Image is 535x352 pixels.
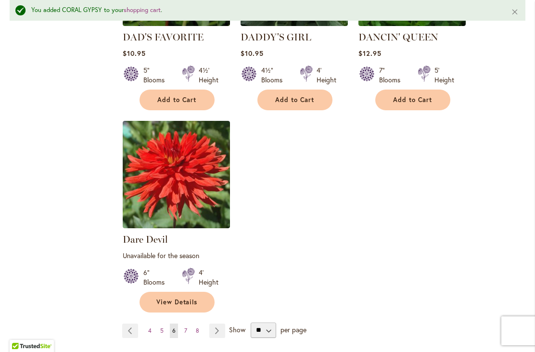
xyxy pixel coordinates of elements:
[358,31,438,43] a: DANCIN' QUEEN
[375,90,450,110] button: Add to Cart
[146,324,154,338] a: 4
[182,324,190,338] a: 7
[158,324,166,338] a: 5
[257,90,332,110] button: Add to Cart
[140,292,215,313] a: View Details
[241,19,348,28] a: DADDY'S GIRL
[123,19,230,28] a: DAD'S FAVORITE
[143,65,170,85] div: 5" Blooms
[123,31,204,43] a: DAD'S FAVORITE
[317,65,336,85] div: 4' Height
[358,19,466,28] a: Dancin' Queen
[275,96,315,104] span: Add to Cart
[7,318,34,345] iframe: Launch Accessibility Center
[172,327,176,334] span: 6
[124,6,161,14] a: shopping cart
[123,251,230,260] p: Unavailable for the season
[156,298,198,306] span: View Details
[379,65,406,85] div: 7" Blooms
[31,6,497,15] div: You added CORAL GYPSY to your .
[148,327,152,334] span: 4
[241,49,264,58] span: $10.95
[157,96,197,104] span: Add to Cart
[229,325,245,334] span: Show
[261,65,288,85] div: 4½" Blooms
[358,49,382,58] span: $12.95
[434,65,454,85] div: 5' Height
[241,31,311,43] a: DADDY'S GIRL
[140,90,215,110] button: Add to Cart
[184,327,187,334] span: 7
[280,325,306,334] span: per page
[199,268,218,287] div: 4' Height
[199,65,218,85] div: 4½' Height
[123,49,146,58] span: $10.95
[123,234,168,245] a: Dare Devil
[160,327,164,334] span: 5
[123,221,230,230] a: Dare Devil
[196,327,199,334] span: 8
[393,96,433,104] span: Add to Cart
[123,121,230,228] img: Dare Devil
[143,268,170,287] div: 6" Blooms
[193,324,202,338] a: 8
